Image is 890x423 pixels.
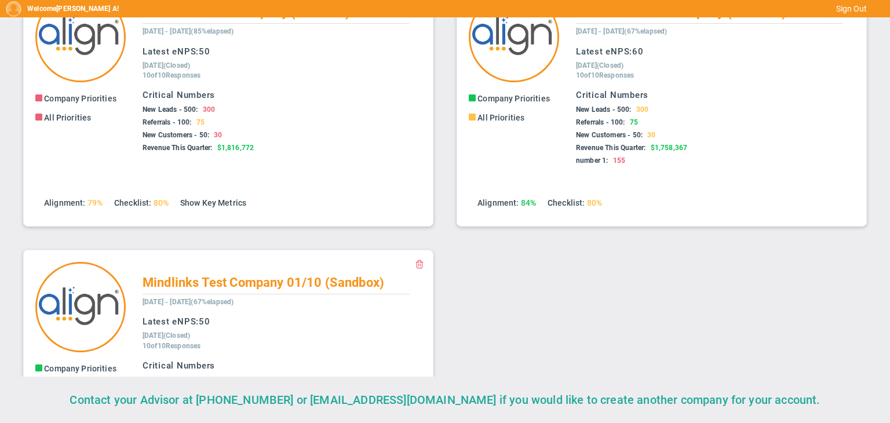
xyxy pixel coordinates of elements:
span: ( [624,27,626,35]
span: New Leads - 500: [576,105,632,114]
span: Mindlinks Test Company 01/10 (Sandbox) [143,275,384,290]
span: Checklist: [548,198,585,207]
h3: Critical Numbers [143,89,410,101]
span: [DATE] [143,27,163,35]
span: (Closed) [163,61,190,70]
span: of [151,342,157,350]
span: 85% [194,27,207,35]
span: Referrals - 100: [576,118,625,126]
span: [DATE] [170,27,191,35]
span: 30 [214,131,222,139]
span: [PERSON_NAME] A [56,5,116,13]
span: All Priorities [44,113,91,122]
span: 10 [591,71,599,79]
span: New Customers - 50: [143,131,209,139]
span: Responses [166,71,200,79]
span: Latest eNPS: [576,46,632,57]
span: [DATE] [143,61,163,70]
span: Alignment: [44,198,85,207]
span: 67% [627,27,640,35]
span: elapsed) [207,27,234,35]
span: [DATE] [170,298,191,306]
span: 10 [143,342,151,350]
span: 10 [576,71,584,79]
span: Checklist: [114,198,151,207]
span: Revenue This Quarter: [576,144,645,152]
span: 50 [199,316,210,327]
span: 155 [613,156,625,165]
h3: Critical Numbers [143,360,410,372]
span: [DATE] [576,61,597,70]
span: [DATE] [143,331,163,340]
h5: Welcome ! [27,5,119,13]
span: - [165,298,168,306]
span: - [165,27,168,35]
span: Responses [166,342,200,350]
span: number 1: [576,156,608,165]
span: Alignment: [477,198,519,207]
span: $1,816,772 [217,144,254,152]
span: 75 [630,118,638,126]
div: Contact your Advisor at [PHONE_NUMBER] or [EMAIL_ADDRESS][DOMAIN_NAME] if you would like to creat... [12,388,878,411]
span: 300 [203,375,215,384]
span: 79% [87,198,103,207]
span: 10 [158,342,166,350]
span: 10 [143,71,151,79]
span: 50 [199,46,210,57]
span: Company Priorities [477,94,550,103]
span: 30 [647,131,655,139]
span: of [151,71,157,79]
span: $1,758,367 [651,144,688,152]
span: New Leads - 500: [143,105,198,114]
img: 202891.Person.photo [6,1,21,17]
a: Show Key Metrics [180,198,246,207]
span: [DATE] [576,27,597,35]
span: Company Priorities [44,94,116,103]
span: 300 [636,105,648,114]
span: elapsed) [207,298,234,306]
span: - [599,27,601,35]
span: Company Priorities [44,364,116,373]
h3: Critical Numbers [576,89,843,101]
span: (Closed) [597,61,623,70]
span: New Customers - 50: [576,131,643,139]
span: 80% [587,198,602,207]
span: Revenue This Quarter: [143,144,212,152]
span: Referrals - 100: [143,118,192,126]
span: of [584,71,590,79]
span: ( [191,27,193,35]
span: [DATE] [143,298,163,306]
span: ( [191,298,193,306]
span: Latest eNPS: [143,46,199,57]
span: elapsed) [640,27,667,35]
span: 75 [196,118,205,126]
span: New Leads - 500: [143,375,198,384]
span: 84% [521,198,536,207]
span: All Priorities [477,113,524,122]
span: 60 [632,46,644,57]
img: 33646.Company.photo [35,262,126,352]
span: Responses [599,71,634,79]
span: Latest eNPS: [143,316,199,327]
span: (Closed) [163,331,190,340]
span: 67% [194,298,207,306]
span: 10 [158,71,166,79]
span: 300 [203,105,215,114]
span: 80% [154,198,169,207]
span: [DATE] [603,27,624,35]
